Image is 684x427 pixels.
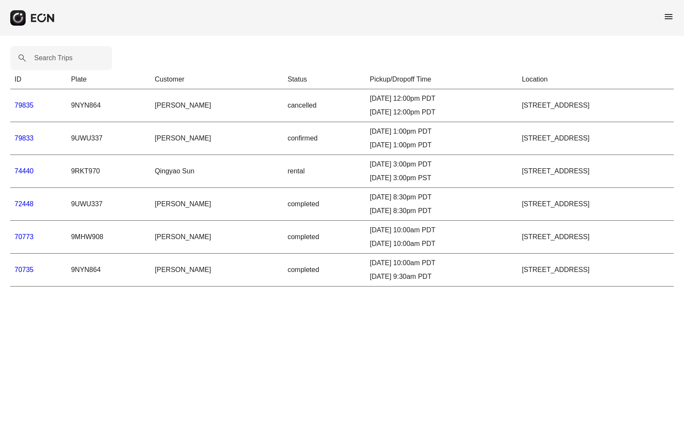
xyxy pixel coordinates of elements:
[518,155,674,188] td: [STREET_ADDRESS]
[10,70,67,89] th: ID
[150,89,283,122] td: [PERSON_NAME]
[15,233,34,240] a: 70773
[283,188,366,221] td: completed
[283,70,366,89] th: Status
[150,155,283,188] td: Qingyao Sun
[150,254,283,287] td: [PERSON_NAME]
[283,122,366,155] td: confirmed
[283,89,366,122] td: cancelled
[370,140,513,150] div: [DATE] 1:00pm PDT
[150,221,283,254] td: [PERSON_NAME]
[370,192,513,202] div: [DATE] 8:30pm PDT
[67,70,150,89] th: Plate
[67,89,150,122] td: 9NYN864
[370,225,513,235] div: [DATE] 10:00am PDT
[283,155,366,188] td: rental
[67,155,150,188] td: 9RKT970
[370,126,513,137] div: [DATE] 1:00pm PDT
[67,221,150,254] td: 9MHW908
[663,12,674,22] span: menu
[370,94,513,104] div: [DATE] 12:00pm PDT
[370,107,513,117] div: [DATE] 12:00pm PDT
[67,122,150,155] td: 9UWU337
[15,135,34,142] a: 79833
[370,206,513,216] div: [DATE] 8:30pm PDT
[283,221,366,254] td: completed
[370,258,513,268] div: [DATE] 10:00am PDT
[15,266,34,273] a: 70735
[15,102,34,109] a: 79835
[150,122,283,155] td: [PERSON_NAME]
[15,167,34,175] a: 74440
[518,122,674,155] td: [STREET_ADDRESS]
[518,221,674,254] td: [STREET_ADDRESS]
[366,70,518,89] th: Pickup/Dropoff Time
[370,159,513,170] div: [DATE] 3:00pm PDT
[283,254,366,287] td: completed
[518,89,674,122] td: [STREET_ADDRESS]
[67,254,150,287] td: 9NYN864
[370,272,513,282] div: [DATE] 9:30am PDT
[518,70,674,89] th: Location
[518,188,674,221] td: [STREET_ADDRESS]
[370,239,513,249] div: [DATE] 10:00am PDT
[150,188,283,221] td: [PERSON_NAME]
[15,200,34,208] a: 72448
[370,173,513,183] div: [DATE] 3:00pm PST
[34,53,73,63] label: Search Trips
[150,70,283,89] th: Customer
[67,188,150,221] td: 9UWU337
[518,254,674,287] td: [STREET_ADDRESS]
